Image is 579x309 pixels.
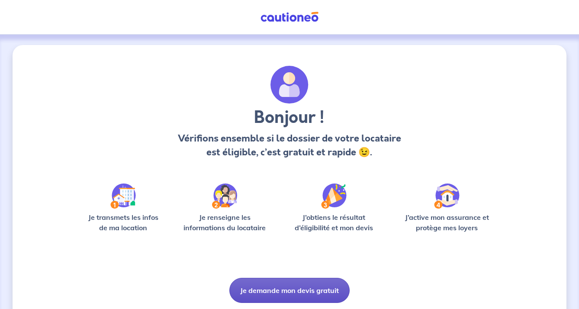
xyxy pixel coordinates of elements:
p: J’active mon assurance et protège mes loyers [396,212,497,233]
img: /static/90a569abe86eec82015bcaae536bd8e6/Step-1.svg [110,183,136,209]
img: /static/bfff1cf634d835d9112899e6a3df1a5d/Step-4.svg [434,183,460,209]
p: Je renseigne les informations du locataire [178,212,271,233]
img: Cautioneo [257,12,322,23]
button: Je demande mon devis gratuit [229,278,350,303]
img: archivate [270,66,309,104]
p: Je transmets les infos de ma location [82,212,164,233]
img: /static/f3e743aab9439237c3e2196e4328bba9/Step-3.svg [321,183,347,209]
h3: Bonjour ! [175,107,403,128]
p: J’obtiens le résultat d’éligibilité et mon devis [285,212,383,233]
p: Vérifions ensemble si le dossier de votre locataire est éligible, c’est gratuit et rapide 😉. [175,132,403,159]
img: /static/c0a346edaed446bb123850d2d04ad552/Step-2.svg [212,183,237,209]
